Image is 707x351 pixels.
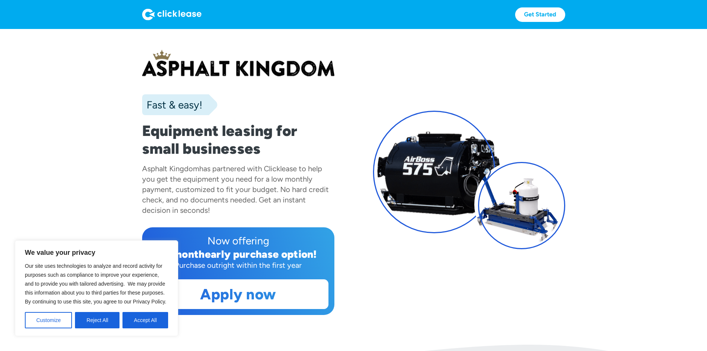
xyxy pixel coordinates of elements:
button: Reject All [75,312,120,328]
p: We value your privacy [25,248,168,257]
a: Get Started [515,7,565,22]
div: We value your privacy [15,240,178,336]
div: Now offering [148,233,328,248]
div: early purchase option! [205,248,317,260]
div: Fast & easy! [142,97,202,112]
div: Purchase outright within the first year [148,260,328,270]
span: Our site uses technologies to analyze and record activity for purposes such as compliance to impr... [25,263,166,305]
div: has partnered with Clicklease to help you get the equipment you need for a low monthly payment, c... [142,164,329,215]
img: Logo [142,9,202,20]
a: Apply now [148,280,328,309]
div: 12 month [159,248,205,260]
h1: Equipment leasing for small businesses [142,122,334,157]
div: Asphalt Kingdom [142,164,199,173]
button: Accept All [122,312,168,328]
button: Customize [25,312,72,328]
